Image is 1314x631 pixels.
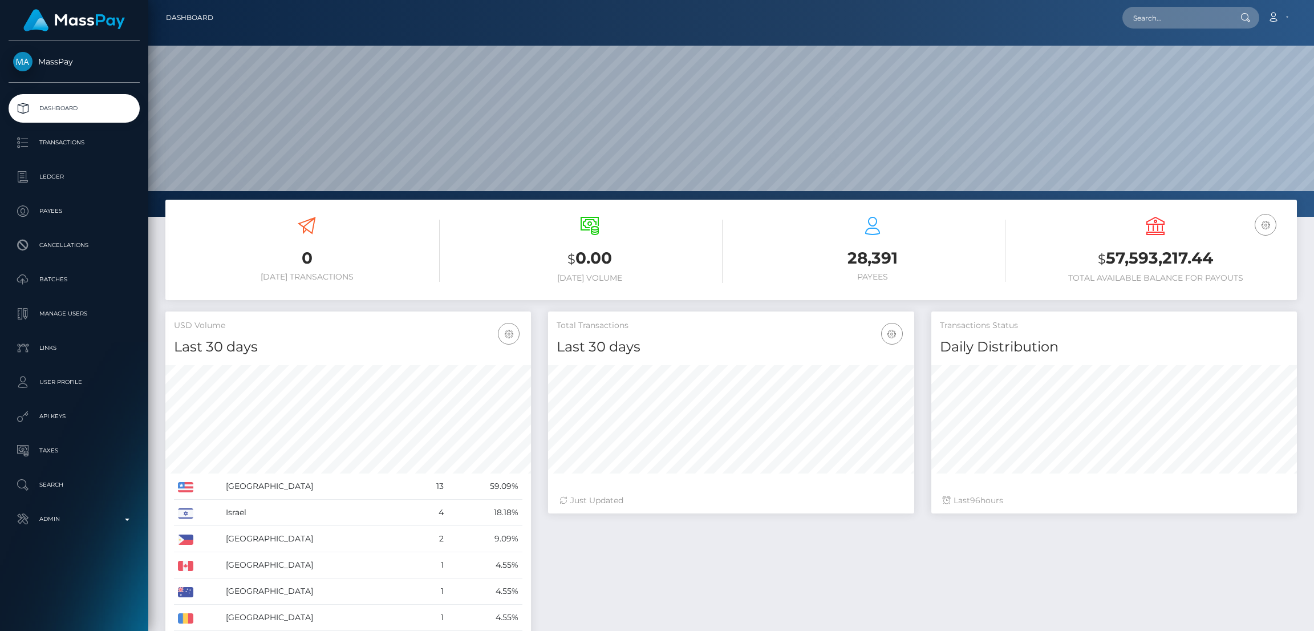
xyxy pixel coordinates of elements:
[13,203,135,220] p: Payees
[13,339,135,357] p: Links
[13,408,135,425] p: API Keys
[940,320,1288,331] h5: Transactions Status
[970,495,980,505] span: 96
[13,305,135,322] p: Manage Users
[448,605,522,631] td: 4.55%
[222,605,416,631] td: [GEOGRAPHIC_DATA]
[9,128,140,157] a: Transactions
[9,197,140,225] a: Payees
[416,474,448,500] td: 13
[222,474,416,500] td: [GEOGRAPHIC_DATA]
[178,535,193,545] img: PH.png
[13,52,33,71] img: MassPay
[457,247,723,270] h3: 0.00
[13,511,135,528] p: Admin
[13,100,135,117] p: Dashboard
[13,374,135,391] p: User Profile
[178,587,193,597] img: AU.png
[557,320,905,331] h5: Total Transactions
[416,605,448,631] td: 1
[9,402,140,431] a: API Keys
[448,579,522,605] td: 4.55%
[740,247,1005,269] h3: 28,391
[174,337,522,357] h4: Last 30 days
[940,337,1288,357] h4: Daily Distribution
[9,436,140,465] a: Taxes
[178,508,193,519] img: IL.png
[222,579,416,605] td: [GEOGRAPHIC_DATA]
[9,56,140,67] span: MassPay
[416,500,448,526] td: 4
[166,6,213,30] a: Dashboard
[174,272,440,282] h6: [DATE] Transactions
[9,94,140,123] a: Dashboard
[178,613,193,624] img: RO.png
[13,168,135,185] p: Ledger
[416,526,448,552] td: 2
[559,495,902,507] div: Just Updated
[448,552,522,579] td: 4.55%
[740,272,1005,282] h6: Payees
[9,471,140,499] a: Search
[943,495,1285,507] div: Last hours
[174,247,440,269] h3: 0
[9,231,140,260] a: Cancellations
[1098,251,1106,267] small: $
[557,337,905,357] h4: Last 30 days
[416,579,448,605] td: 1
[178,482,193,492] img: US.png
[416,552,448,579] td: 1
[222,552,416,579] td: [GEOGRAPHIC_DATA]
[13,271,135,288] p: Batches
[9,368,140,397] a: User Profile
[23,9,125,31] img: MassPay Logo
[1122,7,1230,29] input: Search...
[222,526,416,552] td: [GEOGRAPHIC_DATA]
[9,334,140,362] a: Links
[13,237,135,254] p: Cancellations
[9,265,140,294] a: Batches
[178,561,193,571] img: CA.png
[567,251,575,267] small: $
[448,474,522,500] td: 59.09%
[13,442,135,459] p: Taxes
[9,300,140,328] a: Manage Users
[1023,247,1288,270] h3: 57,593,217.44
[457,273,723,283] h6: [DATE] Volume
[222,500,416,526] td: Israel
[9,163,140,191] a: Ledger
[1023,273,1288,283] h6: Total Available Balance for Payouts
[13,476,135,494] p: Search
[174,320,522,331] h5: USD Volume
[13,134,135,151] p: Transactions
[448,526,522,552] td: 9.09%
[448,500,522,526] td: 18.18%
[9,505,140,533] a: Admin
